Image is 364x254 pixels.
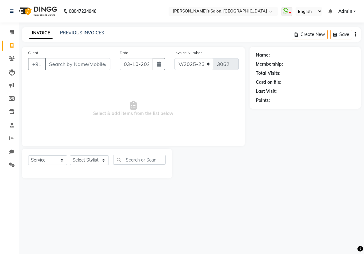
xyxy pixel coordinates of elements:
input: Search by Name/Mobile/Email/Code [45,58,110,70]
div: Name: [256,52,270,58]
span: Select & add items from the list below [28,77,239,140]
a: INVOICE [29,27,53,39]
a: PREVIOUS INVOICES [60,30,104,36]
div: Points: [256,97,270,104]
span: Admin [338,8,352,15]
label: Invoice Number [174,50,202,56]
label: Client [28,50,38,56]
div: Card on file: [256,79,281,86]
button: Create New [292,30,328,39]
div: Last Visit: [256,88,277,95]
button: Save [330,30,352,39]
button: +91 [28,58,46,70]
label: Date [120,50,128,56]
input: Search or Scan [114,155,166,165]
b: 08047224946 [69,2,96,20]
div: Membership: [256,61,283,67]
img: logo [16,2,59,20]
div: Total Visits: [256,70,281,77]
